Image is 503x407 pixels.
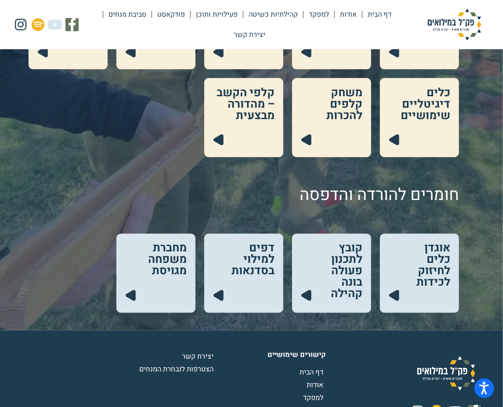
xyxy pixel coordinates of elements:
a: דף הבית [362,4,397,25]
a: דף הבית [216,367,326,378]
span: דף הבית [300,367,326,378]
span: הצטרפות לנבחרת המנחים [139,364,216,375]
a: יצירת קשר [106,352,216,362]
span: אודות [307,380,326,391]
span: חומרים להורדה והדפסה [300,183,459,207]
b: קישורים שימושיים [268,350,326,360]
a: הצטרפות לנבחרת המנחים [106,364,216,375]
a: אודות [216,380,326,391]
span: למפקד [303,393,326,403]
span: יצירת קשר [182,352,216,362]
